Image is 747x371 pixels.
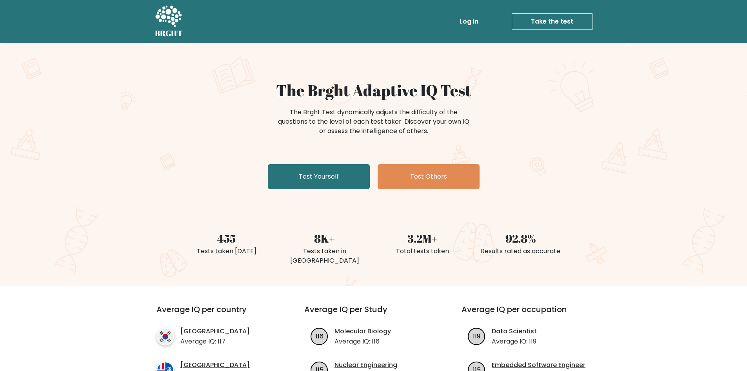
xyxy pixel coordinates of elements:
[378,247,467,256] div: Total tests taken
[180,327,250,336] a: [GEOGRAPHIC_DATA]
[182,247,271,256] div: Tests taken [DATE]
[492,337,537,346] p: Average IQ: 119
[180,337,250,346] p: Average IQ: 117
[156,305,276,323] h3: Average IQ per country
[316,331,324,340] text: 116
[155,29,183,38] h5: BRGHT
[334,337,391,346] p: Average IQ: 116
[476,247,565,256] div: Results rated as accurate
[512,13,593,30] a: Take the test
[334,327,391,336] a: Molecular Biology
[268,164,370,189] a: Test Yourself
[276,108,472,136] div: The Brght Test dynamically adjusts the difficulty of the questions to the level of each test take...
[476,230,565,247] div: 92.8%
[156,328,174,345] img: country
[280,247,369,265] div: Tests taken in [GEOGRAPHIC_DATA]
[456,14,482,29] a: Log in
[182,230,271,247] div: 455
[378,164,480,189] a: Test Others
[334,360,397,370] a: Nuclear Engineering
[180,360,250,370] a: [GEOGRAPHIC_DATA]
[492,327,537,336] a: Data Scientist
[462,305,600,323] h3: Average IQ per occupation
[304,305,443,323] h3: Average IQ per Study
[473,331,480,340] text: 119
[280,230,369,247] div: 8K+
[182,81,565,100] h1: The Brght Adaptive IQ Test
[492,360,585,370] a: Embedded Software Engineer
[155,3,183,40] a: BRGHT
[378,230,467,247] div: 3.2M+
